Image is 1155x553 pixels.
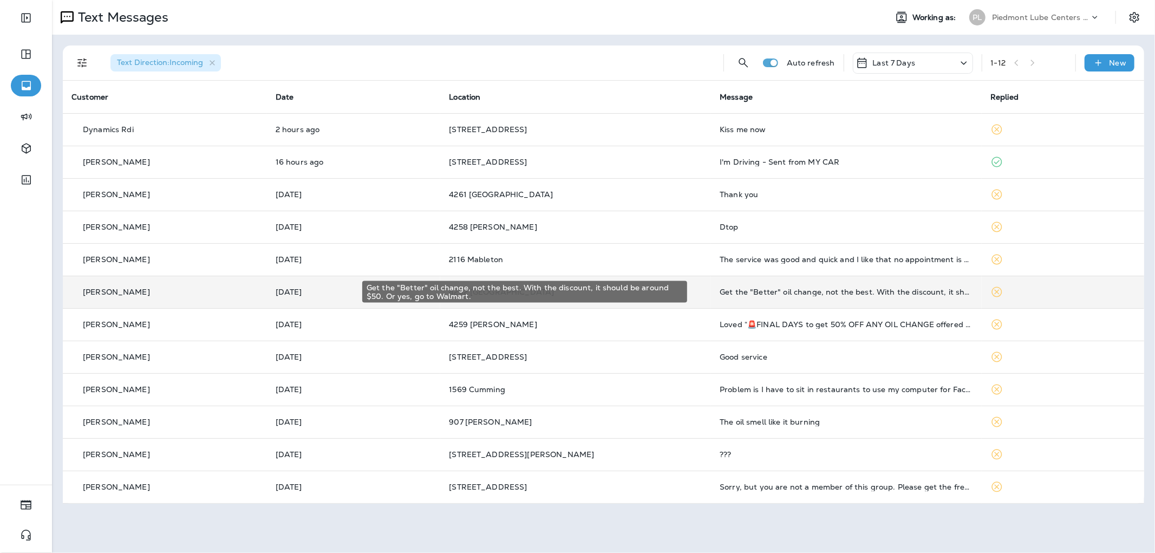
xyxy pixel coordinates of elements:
button: Settings [1125,8,1144,27]
span: Replied [990,92,1019,102]
p: Sep 10, 2025 10:52 AM [276,288,432,296]
p: Sep 9, 2025 04:29 PM [276,353,432,361]
p: Sep 10, 2025 10:15 AM [276,320,432,329]
p: [PERSON_NAME] [83,450,150,459]
div: Dtop [720,223,973,231]
div: Get the "Better" oil change, not the best. With the discount, it should be around $50. Or yes, go... [362,281,687,303]
div: Get the "Better" oil change, not the best. With the discount, it should be around $50. Or yes, go... [720,288,973,296]
p: [PERSON_NAME] [83,223,150,231]
div: Kiss me now [720,125,973,134]
div: ??? [720,450,973,459]
span: Text Direction : Incoming [117,57,203,67]
span: 4259 [PERSON_NAME] [449,320,537,329]
span: 4261 [GEOGRAPHIC_DATA] [449,190,553,199]
p: [PERSON_NAME] [83,288,150,296]
span: [STREET_ADDRESS] [449,157,527,167]
div: I'm Driving - Sent from MY CAR [720,158,973,166]
p: Last 7 Days [873,58,916,67]
div: Problem is I have to sit in restaurants to use my computer for Facebook marketplace and I get tir... [720,385,973,394]
p: Sep 11, 2025 03:28 PM [276,255,432,264]
span: [STREET_ADDRESS][PERSON_NAME] [449,450,594,459]
p: [PERSON_NAME] [83,385,150,394]
div: Sorry, but you are not a member of this group. Please get the free GroupMe app at https://groupme... [720,483,973,491]
p: New [1110,58,1126,67]
p: Sep 14, 2025 04:58 PM [276,158,432,166]
p: [PERSON_NAME] [83,418,150,426]
p: [PERSON_NAME] [83,158,150,166]
p: Auto refresh [787,58,835,67]
p: Sep 8, 2025 04:19 PM [276,450,432,459]
span: Working as: [912,13,958,22]
p: Sep 12, 2025 01:19 PM [276,190,432,199]
span: 4258 [PERSON_NAME] [449,222,537,232]
p: Text Messages [74,9,168,25]
div: 1 - 12 [991,58,1006,67]
p: [PERSON_NAME] [83,190,150,199]
p: [PERSON_NAME] [83,320,150,329]
span: [STREET_ADDRESS] [449,482,527,492]
p: Sep 15, 2025 06:57 AM [276,125,432,134]
span: Customer [71,92,108,102]
button: Filters [71,52,93,74]
div: The oil smell like it burning [720,418,973,426]
span: Location [449,92,480,102]
p: Sep 9, 2025 02:30 PM [276,385,432,394]
div: Good service [720,353,973,361]
span: [STREET_ADDRESS] [449,125,527,134]
p: [PERSON_NAME] [83,353,150,361]
p: [PERSON_NAME] [83,483,150,491]
p: Piedmont Lube Centers LLC [992,13,1089,22]
span: 907 [PERSON_NAME] [449,417,532,427]
span: Message [720,92,753,102]
span: 2116 Mableton [449,255,503,264]
span: [STREET_ADDRESS] [449,352,527,362]
span: 1569 Cumming [449,385,505,394]
button: Expand Sidebar [11,7,41,29]
span: Date [276,92,294,102]
div: PL [969,9,986,25]
p: Sep 11, 2025 04:00 PM [276,223,432,231]
p: Sep 8, 2025 04:59 PM [276,418,432,426]
div: Text Direction:Incoming [110,54,221,71]
div: Thank you [720,190,973,199]
p: [PERSON_NAME] [83,255,150,264]
p: Dynamics Rdi [83,125,134,134]
div: Loved “🚨FINAL DAYS to get 50% OFF ANY OIL CHANGE offered exclusively at our new Jiffy Lube in Acw... [720,320,973,329]
p: Sep 8, 2025 11:25 AM [276,483,432,491]
div: The service was good and quick and I like that no appointment is needed just in and out thank you. [720,255,973,264]
button: Search Messages [733,52,754,74]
